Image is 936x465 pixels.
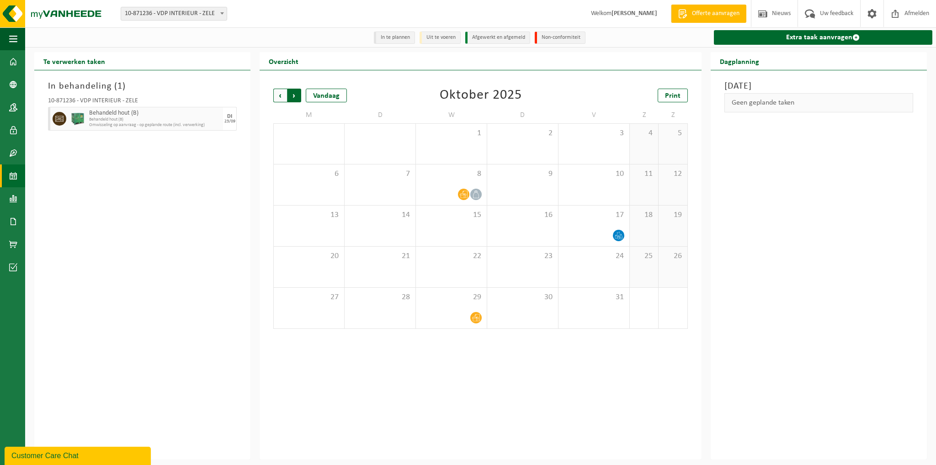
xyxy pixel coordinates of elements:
[349,292,411,302] span: 28
[89,110,221,117] span: Behandeld hout (B)
[659,107,688,123] td: Z
[535,32,585,44] li: Non-conformiteit
[48,98,237,107] div: 10-871236 - VDP INTERIEUR - ZELE
[89,122,221,128] span: Omwisseling op aanvraag - op geplande route (incl. verwerking)
[440,89,522,102] div: Oktober 2025
[121,7,227,20] span: 10-871236 - VDP INTERIEUR - ZELE
[492,169,553,179] span: 9
[634,169,654,179] span: 11
[690,9,742,18] span: Offerte aanvragen
[634,210,654,220] span: 18
[117,82,122,91] span: 1
[287,89,301,102] span: Volgende
[278,292,340,302] span: 27
[374,32,415,44] li: In te plannen
[416,107,487,123] td: W
[663,169,683,179] span: 12
[634,128,654,138] span: 4
[663,251,683,261] span: 26
[563,128,625,138] span: 3
[260,52,308,70] h2: Overzicht
[563,210,625,220] span: 17
[349,169,411,179] span: 7
[630,107,659,123] td: Z
[724,79,913,93] h3: [DATE]
[48,79,237,93] h3: In behandeling ( )
[273,89,287,102] span: Vorige
[224,119,235,124] div: 23/09
[420,169,482,179] span: 8
[420,32,461,44] li: Uit te voeren
[492,251,553,261] span: 23
[121,7,227,21] span: 10-871236 - VDP INTERIEUR - ZELE
[306,89,347,102] div: Vandaag
[487,107,558,123] td: D
[227,114,232,119] div: DI
[273,107,345,123] td: M
[89,117,221,122] span: Behandeld hout (B)
[563,292,625,302] span: 31
[492,210,553,220] span: 16
[658,89,688,102] a: Print
[671,5,746,23] a: Offerte aanvragen
[714,30,932,45] a: Extra taak aanvragen
[349,210,411,220] span: 14
[634,251,654,261] span: 25
[492,292,553,302] span: 30
[5,445,153,465] iframe: chat widget
[492,128,553,138] span: 2
[71,112,85,126] img: PB-HB-1400-HPE-GN-01
[349,251,411,261] span: 21
[665,92,681,100] span: Print
[345,107,416,123] td: D
[663,210,683,220] span: 19
[420,210,482,220] span: 15
[612,10,657,17] strong: [PERSON_NAME]
[278,210,340,220] span: 13
[420,128,482,138] span: 1
[465,32,530,44] li: Afgewerkt en afgemeld
[420,251,482,261] span: 22
[663,128,683,138] span: 5
[563,251,625,261] span: 24
[420,292,482,302] span: 29
[724,93,913,112] div: Geen geplande taken
[34,52,114,70] h2: Te verwerken taken
[278,251,340,261] span: 20
[563,169,625,179] span: 10
[278,169,340,179] span: 6
[558,107,630,123] td: V
[711,52,768,70] h2: Dagplanning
